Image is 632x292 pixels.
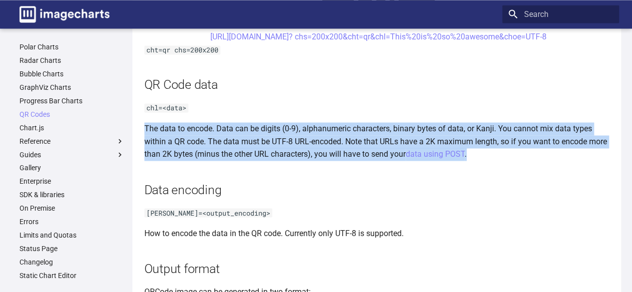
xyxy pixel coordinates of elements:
a: Status Page [19,244,124,253]
label: Reference [19,137,124,146]
img: logo [19,6,109,22]
h2: QR Code data [144,76,613,93]
a: Radar Charts [19,56,124,65]
a: Progress Bar Charts [19,96,124,105]
label: Guides [19,150,124,159]
p: How to encode the data in the QR code. Currently only UTF-8 is supported. [144,227,613,240]
a: Static Chart Editor [19,271,124,280]
a: Polar Charts [19,42,124,51]
a: GraphViz Charts [19,83,124,92]
a: Gallery [19,163,124,172]
a: On Premise [19,204,124,213]
a: Limits and Quotas [19,231,124,240]
a: Enterprise [19,177,124,186]
code: [PERSON_NAME]=<output_encoding> [144,208,272,217]
a: Errors [19,217,124,226]
a: Bubble Charts [19,69,124,78]
code: cht=qr chs=200x200 [144,45,220,54]
a: Image-Charts documentation [15,2,113,26]
input: Search [502,5,619,23]
a: SDK & libraries [19,190,124,199]
a: [URL][DOMAIN_NAME]? chs=200x200&cht=qr&chl=This%20is%20so%20awesome&choe=UTF-8 [210,32,547,41]
p: The data to encode. Data can be digits (0-9), alphanumeric characters, binary bytes of data, or K... [144,122,613,161]
h2: Output format [144,260,613,277]
a: Chart.js [19,123,124,132]
code: chl=<data> [144,103,188,112]
a: Changelog [19,258,124,267]
a: data using POST [406,149,465,159]
h2: Data encoding [144,181,613,198]
a: QR Codes [19,110,124,119]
